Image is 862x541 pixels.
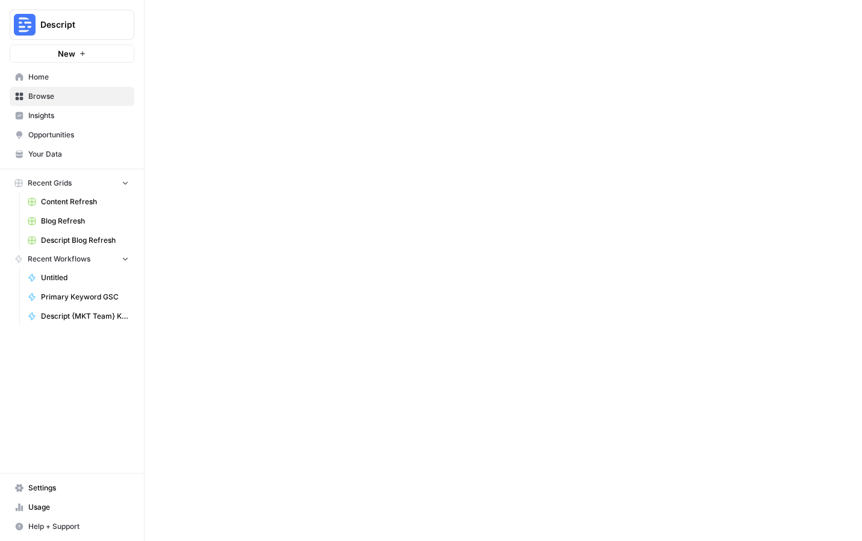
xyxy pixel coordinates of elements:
span: Content Refresh [41,196,129,207]
span: New [58,48,75,60]
a: Settings [10,478,134,498]
span: Recent Grids [28,178,72,189]
span: Usage [28,502,129,513]
button: New [10,45,134,63]
span: Help + Support [28,521,129,532]
span: Insights [28,110,129,121]
a: Untitled [22,268,134,287]
button: Workspace: Descript [10,10,134,40]
span: Primary Keyword GSC [41,292,129,302]
span: Descript [40,19,113,31]
span: Blog Refresh [41,216,129,227]
button: Recent Grids [10,174,134,192]
span: Recent Workflows [28,254,90,264]
span: Home [28,72,129,83]
a: Home [10,67,134,87]
span: Descript {MKT Team} Keyword Research [41,311,129,322]
a: Content Refresh [22,192,134,211]
span: Settings [28,483,129,493]
a: Usage [10,498,134,517]
span: Descript Blog Refresh [41,235,129,246]
span: Browse [28,91,129,102]
button: Help + Support [10,517,134,536]
span: Your Data [28,149,129,160]
img: Descript Logo [14,14,36,36]
a: Insights [10,106,134,125]
a: Opportunities [10,125,134,145]
a: Browse [10,87,134,106]
span: Untitled [41,272,129,283]
a: Descript Blog Refresh [22,231,134,250]
span: Opportunities [28,130,129,140]
button: Recent Workflows [10,250,134,268]
a: Descript {MKT Team} Keyword Research [22,307,134,326]
a: Blog Refresh [22,211,134,231]
a: Your Data [10,145,134,164]
a: Primary Keyword GSC [22,287,134,307]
